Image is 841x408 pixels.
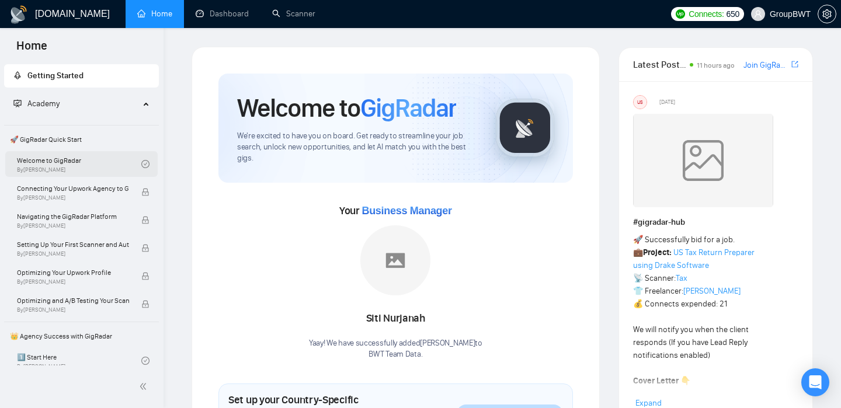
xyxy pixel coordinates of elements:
span: Academy [13,99,60,109]
span: Expand [635,398,662,408]
a: export [791,59,798,70]
span: check-circle [141,160,150,168]
span: Optimizing and A/B Testing Your Scanner for Better Results [17,295,129,306]
span: lock [141,188,150,196]
span: Connects: [689,8,724,20]
a: 1️⃣ Start HereBy[PERSON_NAME] [17,348,141,374]
span: fund-projection-screen [13,99,22,107]
span: Connecting Your Upwork Agency to GigRadar [17,183,129,194]
a: Join GigRadar Slack Community [743,59,789,72]
span: [DATE] [659,97,675,107]
span: double-left [139,381,151,392]
span: lock [141,272,150,280]
strong: Cover Letter 👇 [633,376,690,386]
h1: Welcome to [237,92,456,124]
a: setting [818,9,836,19]
span: By [PERSON_NAME] [17,222,129,229]
span: rocket [13,71,22,79]
span: lock [141,244,150,252]
a: Tax [676,273,687,283]
p: BWT Team Data . [309,349,482,360]
a: US Tax Return Preparer using Drake Software [633,247,755,270]
span: By [PERSON_NAME] [17,278,129,285]
span: Home [7,37,57,62]
img: logo [9,5,28,24]
div: US [634,96,647,109]
a: searchScanner [272,9,315,19]
span: user [754,10,762,18]
a: homeHome [137,9,172,19]
div: Siti Nurjanah [309,309,482,329]
h1: # gigradar-hub [633,216,798,229]
span: By [PERSON_NAME] [17,250,129,257]
span: 🚀 GigRadar Quick Start [5,128,158,151]
strong: Project: [643,247,672,257]
span: We're excited to have you on board. Get ready to streamline your job search, unlock new opportuni... [237,131,477,164]
span: export [791,60,798,69]
span: Your [339,204,452,217]
span: 11 hours ago [697,61,735,69]
span: check-circle [141,357,150,365]
span: Navigating the GigRadar Platform [17,211,129,222]
span: lock [141,216,150,224]
span: 650 [727,8,739,20]
img: weqQh+iSagEgQAAAABJRU5ErkJggg== [633,114,773,207]
li: Getting Started [4,64,159,88]
div: Yaay! We have successfully added [PERSON_NAME] to [309,338,482,360]
a: [PERSON_NAME] [683,286,741,296]
span: Latest Posts from the GigRadar Community [633,57,686,72]
span: Optimizing Your Upwork Profile [17,267,129,278]
a: dashboardDashboard [196,9,249,19]
span: 👑 Agency Success with GigRadar [5,325,158,348]
img: gigradar-logo.png [496,99,554,157]
button: setting [818,5,836,23]
span: lock [141,300,150,308]
span: setting [818,9,836,19]
img: placeholder.png [360,225,430,295]
span: By [PERSON_NAME] [17,194,129,201]
span: Academy [27,99,60,109]
div: Open Intercom Messenger [801,368,829,396]
span: Getting Started [27,71,84,81]
img: upwork-logo.png [676,9,685,19]
a: Welcome to GigRadarBy[PERSON_NAME] [17,151,141,177]
span: By [PERSON_NAME] [17,306,129,313]
span: Setting Up Your First Scanner and Auto-Bidder [17,239,129,250]
span: GigRadar [360,92,456,124]
span: Business Manager [362,205,451,217]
